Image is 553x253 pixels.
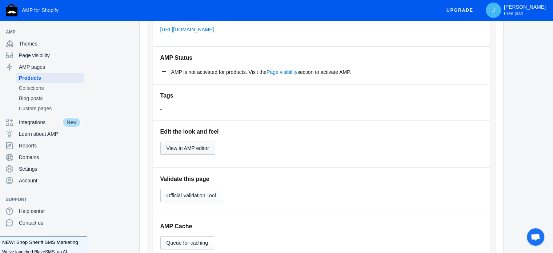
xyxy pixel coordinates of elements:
[446,4,473,17] span: Upgrade
[160,222,482,230] h5: AMP Cache
[3,163,84,175] a: Settings
[19,40,81,47] span: Themes
[3,140,84,151] a: Reports
[441,4,479,17] button: Upgrade
[19,207,81,215] span: Help center
[19,219,81,226] span: Contact us
[160,27,214,32] a: [URL][DOMAIN_NAME]
[6,28,74,36] span: AMP
[3,217,84,229] a: Contact us
[504,11,523,16] span: Free plan
[16,73,84,83] a: Products
[19,119,62,126] span: Integrations
[19,52,81,59] span: Page visibility
[3,116,84,128] a: IntegrationsNew
[19,95,81,102] span: Blog posts
[6,196,74,203] span: Support
[3,50,84,61] a: Page visibility
[160,142,215,155] button: View in AMP editor
[522,224,544,246] div: Open chat
[160,128,482,135] h5: Edit the look and feel
[160,92,482,99] h5: Tags
[3,38,84,50] a: Themes
[160,145,215,151] a: View in AMP editor
[19,142,81,149] span: Reports
[160,175,482,183] h5: Validate this page
[16,103,84,114] a: Custom pages
[167,193,216,198] span: Official Validation Tool
[167,145,209,151] span: View in AMP editor
[19,74,81,82] span: Products
[19,105,81,112] span: Custom pages
[19,177,81,184] span: Account
[3,61,84,73] a: AMP pages
[16,93,84,103] a: Blog posts
[19,63,81,71] span: AMP pages
[167,240,208,246] span: Queue for caching
[160,54,482,62] h5: AMP Status
[6,4,17,16] img: Shop Sheriff Logo
[160,189,222,202] button: Official Validation Tool
[3,151,84,163] a: Domains
[19,165,81,173] span: Settings
[160,236,214,249] button: Queue for caching
[160,106,482,113] div: -
[19,130,81,138] span: Learn about AMP
[3,128,84,140] a: Learn about AMP
[19,84,81,92] span: Collections
[16,83,84,93] a: Collections
[62,117,81,127] span: New
[504,4,546,16] p: [PERSON_NAME]
[22,7,59,13] span: AMP for Shopify
[19,154,81,161] span: Domains
[171,68,351,76] span: AMP is not activated for products. Visit the section to activate AMP.
[490,7,497,14] span: J
[160,192,222,198] a: Official Validation Tool
[74,198,85,201] button: Add a sales channel
[74,31,85,33] button: Add a sales channel
[3,175,84,186] a: Account
[267,69,297,75] a: Page visibility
